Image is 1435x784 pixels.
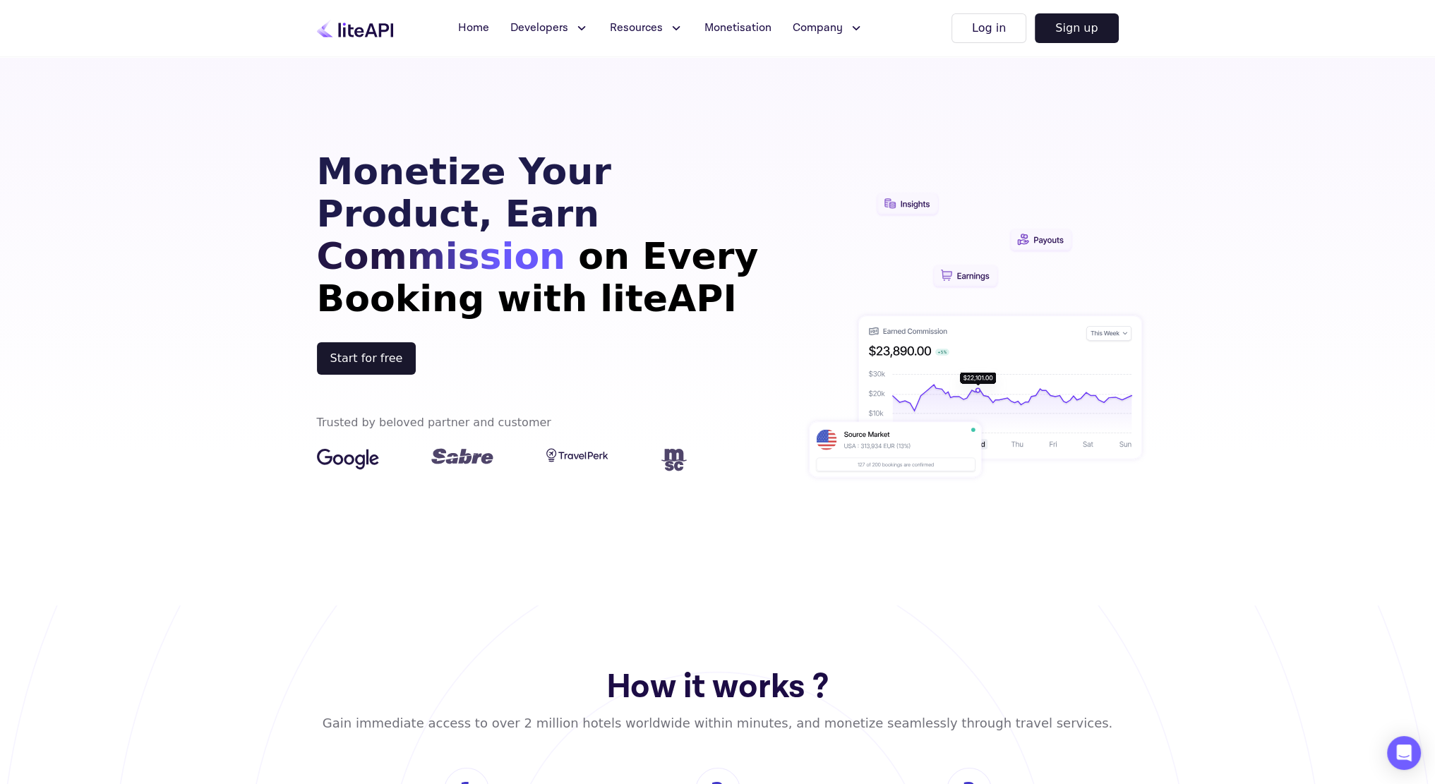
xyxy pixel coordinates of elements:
[317,235,566,277] span: Commission
[1035,13,1118,43] button: Sign up
[601,14,692,42] button: Resources
[610,20,663,37] span: Resources
[317,414,551,431] div: Trusted by beloved partner and customer
[510,20,568,37] span: Developers
[458,20,489,37] span: Home
[323,713,1112,733] div: Gain immediate access to over 2 million hotels worldwide within minutes, and monetize seamlessly ...
[317,150,611,235] span: Monetize Your Product, Earn
[317,235,759,320] span: on Every Booking with liteAPI
[450,14,498,42] a: Home
[1387,736,1421,770] div: Open Intercom Messenger
[704,20,771,37] span: Monetisation
[317,351,416,365] a: register
[323,662,1112,713] h2: How it works ?
[804,56,1147,605] img: hero illustration
[951,13,1026,43] button: Log in
[784,14,872,42] button: Company
[317,342,416,375] button: Start for free
[696,14,780,42] a: Monetisation
[793,20,843,37] span: Company
[502,14,597,42] button: Developers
